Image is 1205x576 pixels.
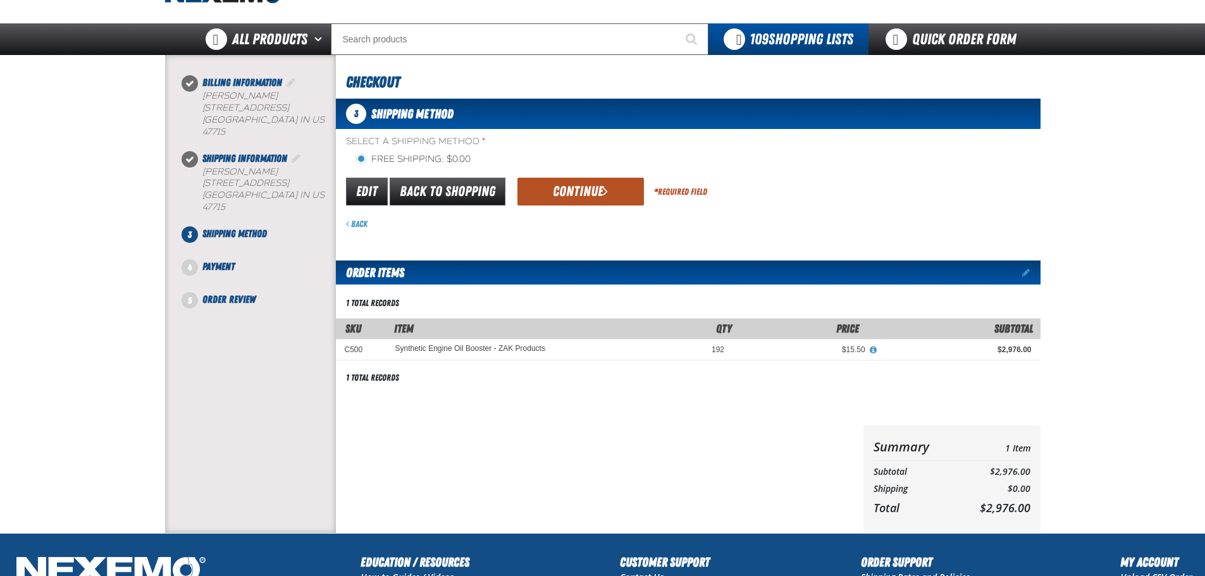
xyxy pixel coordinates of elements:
span: Shipping Information [202,152,287,164]
span: 192 [712,345,724,354]
h2: Education / Resources [361,553,469,572]
span: Shipping Method [202,228,267,240]
div: $15.50 [742,345,865,355]
h2: Order Items [336,260,404,285]
span: 3 [346,104,366,124]
div: 1 total records [346,297,399,309]
span: Qty [716,322,732,335]
li: Order Review. Step 5 of 5. Not Completed [190,292,336,307]
th: Shipping [874,481,956,498]
span: IN [300,114,309,125]
button: Continue [517,178,644,205]
th: Summary [874,436,956,458]
td: $0.00 [955,481,1030,498]
bdo: 47715 [202,126,225,137]
span: Payment [202,260,235,273]
a: Edit Billing Information [285,77,297,89]
h2: Order Support [861,553,970,572]
span: 3 [182,226,198,243]
a: SKU [345,322,361,335]
span: 4 [182,259,198,276]
td: C500 [336,339,386,360]
span: Price [836,322,859,335]
span: Select a Shipping Method [346,136,1041,148]
td: 1 Item [955,436,1030,458]
span: Checkout [346,73,400,91]
th: Total [874,498,956,518]
nav: Checkout steps. Current step is Shipping Method. Step 3 of 5 [180,75,336,307]
div: 1 total records [346,372,399,384]
span: US [312,190,324,200]
span: [STREET_ADDRESS] [202,178,289,188]
span: All Products [232,28,307,51]
li: Payment. Step 4 of 5. Not Completed [190,259,336,292]
span: Shopping Lists [750,30,853,48]
button: You have 109 Shopping Lists. Open to view details [708,23,868,55]
span: $2,976.00 [980,500,1030,515]
button: View All Prices for Synthetic Engine Oil Booster - ZAK Products [865,345,882,356]
a: Back [346,219,368,229]
li: Billing Information. Step 1 of 5. Completed [190,75,336,151]
th: Subtotal [874,463,956,481]
li: Shipping Information. Step 2 of 5. Completed [190,151,336,227]
span: [GEOGRAPHIC_DATA] [202,114,297,125]
a: Edit Shipping Information [290,152,302,164]
a: Synthetic Engine Oil Booster - ZAK Products [395,345,545,353]
span: Order Review [202,293,256,305]
button: Open All Products pages [310,23,331,55]
input: Search [331,23,708,55]
label: Free Shipping: $0.00 [356,154,471,166]
span: [PERSON_NAME] [202,90,278,101]
span: [GEOGRAPHIC_DATA] [202,190,297,200]
div: $2,976.00 [883,345,1032,355]
span: IN [300,190,309,200]
span: Item [394,322,414,335]
span: 5 [182,292,198,309]
h2: My Account [1120,553,1192,572]
input: Free Shipping: $0.00 [356,154,366,164]
a: Edit items [1022,268,1041,277]
button: Start Searching [677,23,708,55]
strong: 109 [750,30,769,48]
a: Edit [346,178,388,205]
div: Required Field [654,186,707,198]
span: US [312,114,324,125]
h2: Customer Support [620,553,710,572]
span: Shipping Method [371,106,454,121]
a: Quick Order Form [868,23,1040,55]
span: [PERSON_NAME] [202,166,278,177]
span: Billing Information [202,77,282,89]
li: Shipping Method. Step 3 of 5. Not Completed [190,226,336,259]
span: Subtotal [994,322,1033,335]
td: $2,976.00 [955,463,1030,481]
a: Back to Shopping [390,178,505,205]
span: [STREET_ADDRESS] [202,102,289,113]
bdo: 47715 [202,202,225,212]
